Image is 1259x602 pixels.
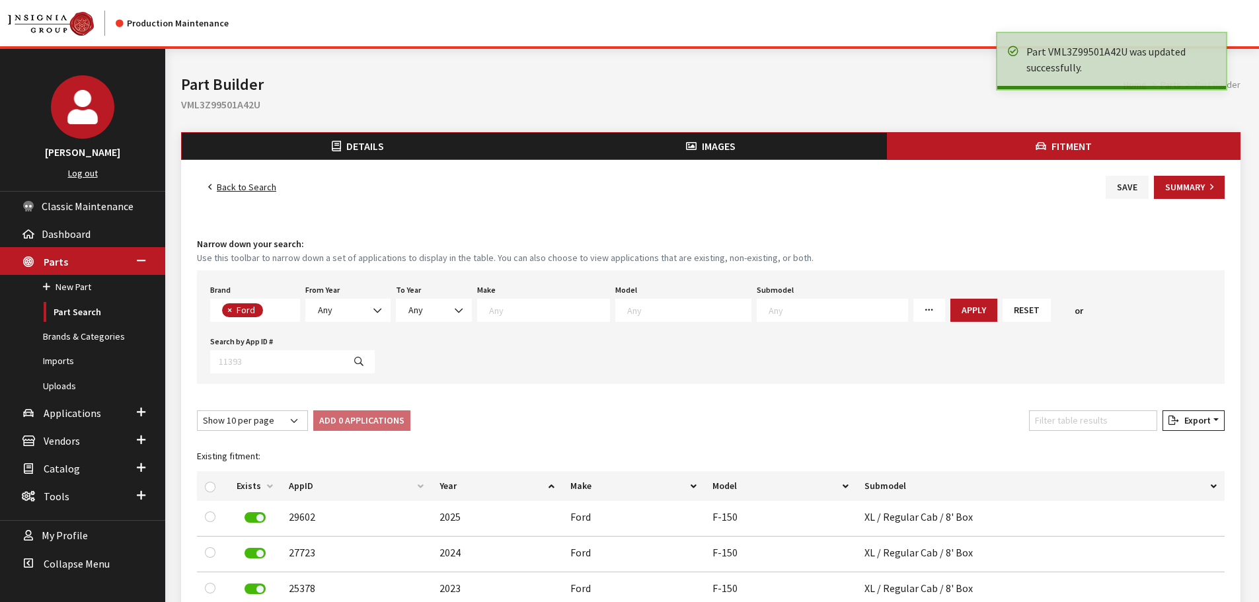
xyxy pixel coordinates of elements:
[887,133,1240,159] button: Fitment
[116,17,229,30] div: Production Maintenance
[346,139,384,153] span: Details
[210,350,344,373] input: 11393
[229,471,281,501] th: Exists: activate to sort column ascending
[197,251,1225,265] small: Use this toolbar to narrow down a set of applications to display in the table. You can also choos...
[44,557,110,570] span: Collapse Menu
[318,304,332,316] span: Any
[535,133,888,159] button: Images
[181,73,1124,96] h1: Part Builder
[627,304,751,316] textarea: Search
[44,406,101,420] span: Applications
[181,96,1240,112] h2: VML3Z99501A42U
[615,284,637,296] label: Model
[314,303,382,317] span: Any
[1003,299,1051,322] button: Reset
[950,299,997,322] button: Apply
[281,501,432,537] td: 29602
[44,434,80,447] span: Vendors
[396,299,472,322] span: Any
[197,237,1225,251] h4: Narrow down your search:
[1106,176,1149,199] button: Save
[281,471,432,501] th: AppID: activate to sort column ascending
[1029,410,1157,431] input: Filter table results
[245,548,266,558] label: Remove Application
[857,471,1225,501] th: Submodel: activate to sort column ascending
[305,284,340,296] label: From Year
[42,200,134,213] span: Classic Maintenance
[769,304,907,316] textarea: Search
[705,471,857,501] th: Model: activate to sort column ascending
[44,462,80,475] span: Catalog
[705,537,857,572] td: F-150
[8,12,94,36] img: Catalog Maintenance
[210,284,231,296] label: Brand
[432,471,562,501] th: Year: activate to sort column ascending
[408,304,423,316] span: Any
[42,529,88,543] span: My Profile
[1051,139,1092,153] span: Fitment
[51,75,114,139] img: Cheyenne Dorton
[197,176,287,199] a: Back to Search
[1154,176,1225,199] button: Summary
[857,501,1225,537] td: XL / Regular Cab / 8' Box
[1179,414,1211,426] span: Export
[1163,410,1225,431] button: Export
[432,501,562,537] td: 2025
[227,304,232,316] span: ×
[757,284,794,296] label: Submodel
[477,284,496,296] label: Make
[245,512,266,523] label: Remove Application
[702,139,736,153] span: Images
[705,501,857,537] td: F-150
[245,583,266,594] label: Remove Application
[68,167,98,179] a: Log out
[404,303,463,317] span: Any
[222,303,235,317] button: Remove item
[396,284,421,296] label: To Year
[197,441,1225,471] caption: Existing fitment:
[235,304,258,316] span: Ford
[1075,304,1083,318] span: or
[44,255,68,268] span: Parts
[222,303,263,317] li: Ford
[432,537,562,572] td: 2024
[1026,44,1213,75] div: Part VML3Z99501A42U was updated successfully.
[857,537,1225,572] td: XL / Regular Cab / 8' Box
[8,11,116,36] a: Insignia Group logo
[210,336,273,348] label: Search by App ID #
[562,471,705,501] th: Make: activate to sort column ascending
[266,305,274,317] textarea: Search
[305,299,391,322] span: Any
[182,133,535,159] button: Details
[489,304,609,316] textarea: Search
[562,501,705,537] td: Ford
[42,227,91,241] span: Dashboard
[44,490,69,503] span: Tools
[13,144,152,160] h3: [PERSON_NAME]
[562,537,705,572] td: Ford
[281,537,432,572] td: 27723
